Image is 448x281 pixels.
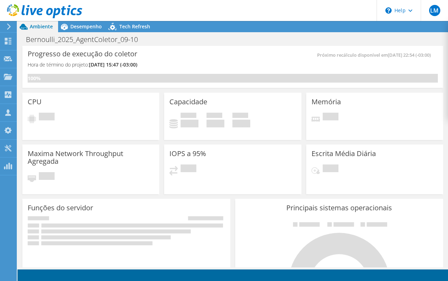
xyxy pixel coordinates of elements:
h3: Funções do servidor [28,204,93,212]
span: Pendente [39,113,55,122]
span: Pendente [39,172,55,182]
h4: 0 GiB [206,120,224,127]
span: Pendente [323,113,338,122]
h4: 0 GiB [232,120,250,127]
h3: CPU [28,98,42,106]
span: Tech Refresh [119,23,150,30]
h1: Bernoulli_2025_AgentColetor_09-10 [23,36,149,43]
span: Próximo recálculo disponível em [317,52,434,58]
span: Usado [181,113,196,120]
span: Ambiente [30,23,53,30]
span: [DATE] 22:54 (-03:00) [388,52,431,58]
h3: Memória [311,98,341,106]
span: Total [232,113,248,120]
span: Desempenho [70,23,102,30]
h3: IOPS a 95% [169,150,206,157]
span: [DATE] 15:47 (-03:00) [89,61,137,68]
h4: Hora de término do projeto: [28,61,137,69]
span: Disponível [206,113,222,120]
h3: Principais sistemas operacionais [240,204,438,212]
svg: \n [385,7,392,14]
span: Pendente [323,164,338,174]
h3: Escrita Média Diária [311,150,376,157]
span: LM [429,5,440,16]
h3: Maxima Network Throughput Agregada [28,150,154,165]
h4: 0 GiB [181,120,198,127]
span: Pendente [181,164,196,174]
h3: Capacidade [169,98,207,106]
